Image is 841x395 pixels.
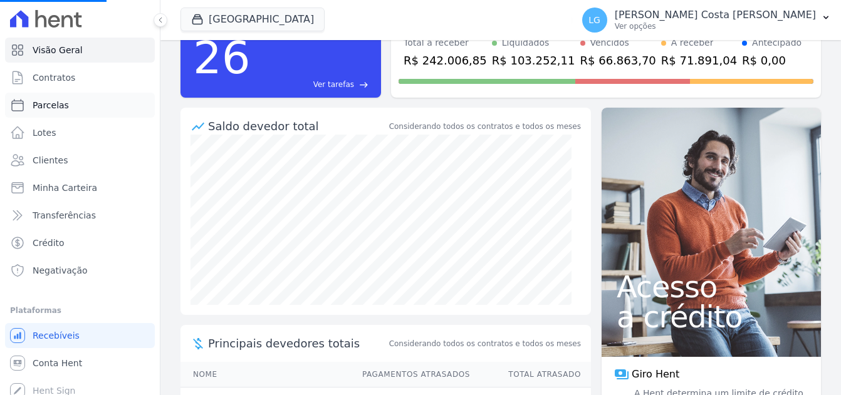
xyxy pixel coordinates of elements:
div: Antecipado [752,36,802,49]
div: A receber [671,36,714,49]
div: Considerando todos os contratos e todos os meses [389,121,581,132]
a: Conta Hent [5,351,155,376]
a: Parcelas [5,93,155,118]
a: Crédito [5,230,155,255]
div: R$ 242.006,85 [404,52,487,69]
div: Vencidos [590,36,629,49]
a: Transferências [5,203,155,228]
span: Minha Carteira [33,182,97,194]
span: Parcelas [33,99,69,111]
a: Lotes [5,120,155,145]
button: LG [PERSON_NAME] Costa [PERSON_NAME] Ver opções [572,3,841,38]
span: Transferências [33,209,96,222]
div: R$ 0,00 [742,52,802,69]
span: Considerando todos os contratos e todos os meses [389,338,581,349]
a: Recebíveis [5,323,155,348]
span: Acesso [617,272,806,302]
span: Conta Hent [33,357,82,369]
a: Negativação [5,258,155,283]
a: Contratos [5,65,155,90]
div: R$ 103.252,11 [492,52,575,69]
span: Principais devedores totais [208,335,387,352]
span: Contratos [33,71,75,84]
span: Recebíveis [33,329,80,342]
p: Ver opções [615,21,816,31]
div: Saldo devedor total [208,118,387,135]
a: Minha Carteira [5,175,155,200]
span: LG [588,16,600,24]
div: 26 [193,25,251,90]
span: Giro Hent [632,367,679,382]
p: [PERSON_NAME] Costa [PERSON_NAME] [615,9,816,21]
span: Ver tarefas [313,79,354,90]
div: R$ 66.863,70 [580,52,656,69]
a: Ver tarefas east [256,79,368,90]
div: Total a receber [404,36,487,49]
th: Nome [180,362,350,387]
div: Plataformas [10,303,150,318]
span: Lotes [33,126,56,139]
a: Clientes [5,148,155,173]
span: Visão Geral [33,44,83,56]
span: east [359,80,368,90]
button: [GEOGRAPHIC_DATA] [180,8,325,31]
span: Clientes [33,154,68,167]
a: Visão Geral [5,38,155,63]
div: R$ 71.891,04 [661,52,737,69]
span: a crédito [617,302,806,332]
span: Negativação [33,264,88,277]
th: Total Atrasado [471,362,591,387]
th: Pagamentos Atrasados [350,362,471,387]
div: Liquidados [502,36,550,49]
span: Crédito [33,237,65,249]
